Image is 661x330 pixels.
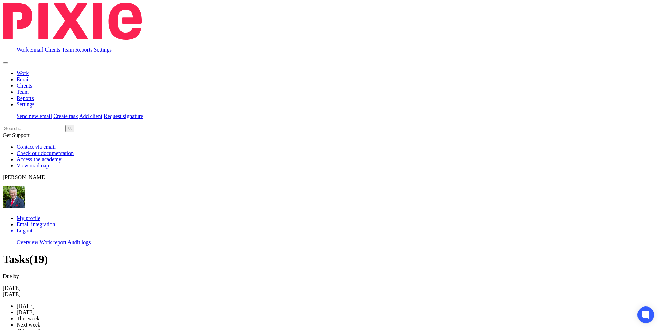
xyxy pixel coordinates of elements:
[17,221,55,227] a: Email integration
[17,95,34,101] a: Reports
[67,239,91,245] a: Audit logs
[17,156,62,162] a: Access the academy
[30,47,43,53] a: Email
[17,47,29,53] a: Work
[3,3,142,40] img: Pixie
[53,113,78,119] a: Create task
[79,113,102,119] a: Add client
[3,291,651,297] div: [DATE]
[104,113,143,119] a: Request signature
[17,150,74,156] a: Check our documentation
[40,239,66,245] a: Work report
[17,163,49,168] a: View roadmap
[17,76,30,82] a: Email
[3,186,25,208] img: download.png
[17,228,658,234] a: Logout
[17,228,32,233] span: Logout
[17,239,38,245] a: Overview
[3,132,30,138] span: Get Support
[17,70,29,76] a: Work
[3,285,21,291] span: [DATE]
[17,322,40,328] span: Next week
[3,125,64,132] input: Search
[75,47,93,53] a: Reports
[17,101,35,107] a: Settings
[17,309,35,315] span: [DATE]
[17,83,32,89] a: Clients
[3,273,658,279] p: Due by
[3,174,658,181] p: [PERSON_NAME]
[3,253,658,266] h1: Tasks
[17,89,29,95] a: Team
[17,144,56,150] a: Contact via email
[17,303,35,309] span: [DATE]
[29,253,48,265] span: (19)
[45,47,60,53] a: Clients
[17,113,52,119] a: Send new email
[94,47,112,53] a: Settings
[65,125,74,132] button: Search
[17,315,39,321] span: This week
[62,47,74,53] a: Team
[17,215,40,221] a: My profile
